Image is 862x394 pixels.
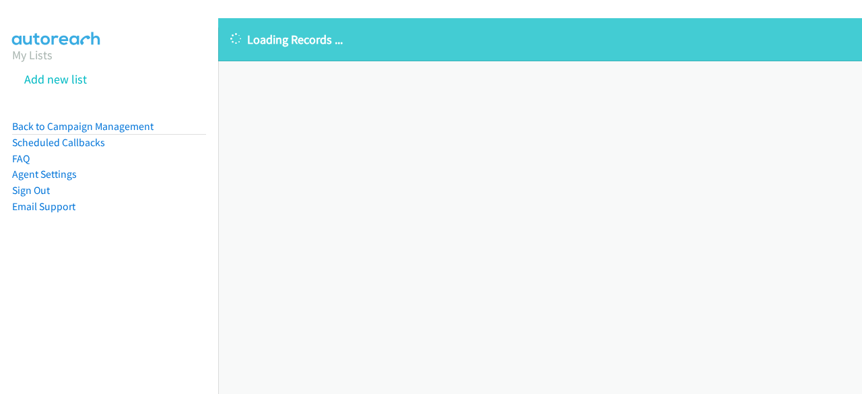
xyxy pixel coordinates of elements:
[12,47,53,63] a: My Lists
[230,30,850,48] p: Loading Records ...
[12,136,105,149] a: Scheduled Callbacks
[24,71,87,87] a: Add new list
[12,152,30,165] a: FAQ
[12,120,154,133] a: Back to Campaign Management
[12,184,50,197] a: Sign Out
[12,168,77,180] a: Agent Settings
[12,200,75,213] a: Email Support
